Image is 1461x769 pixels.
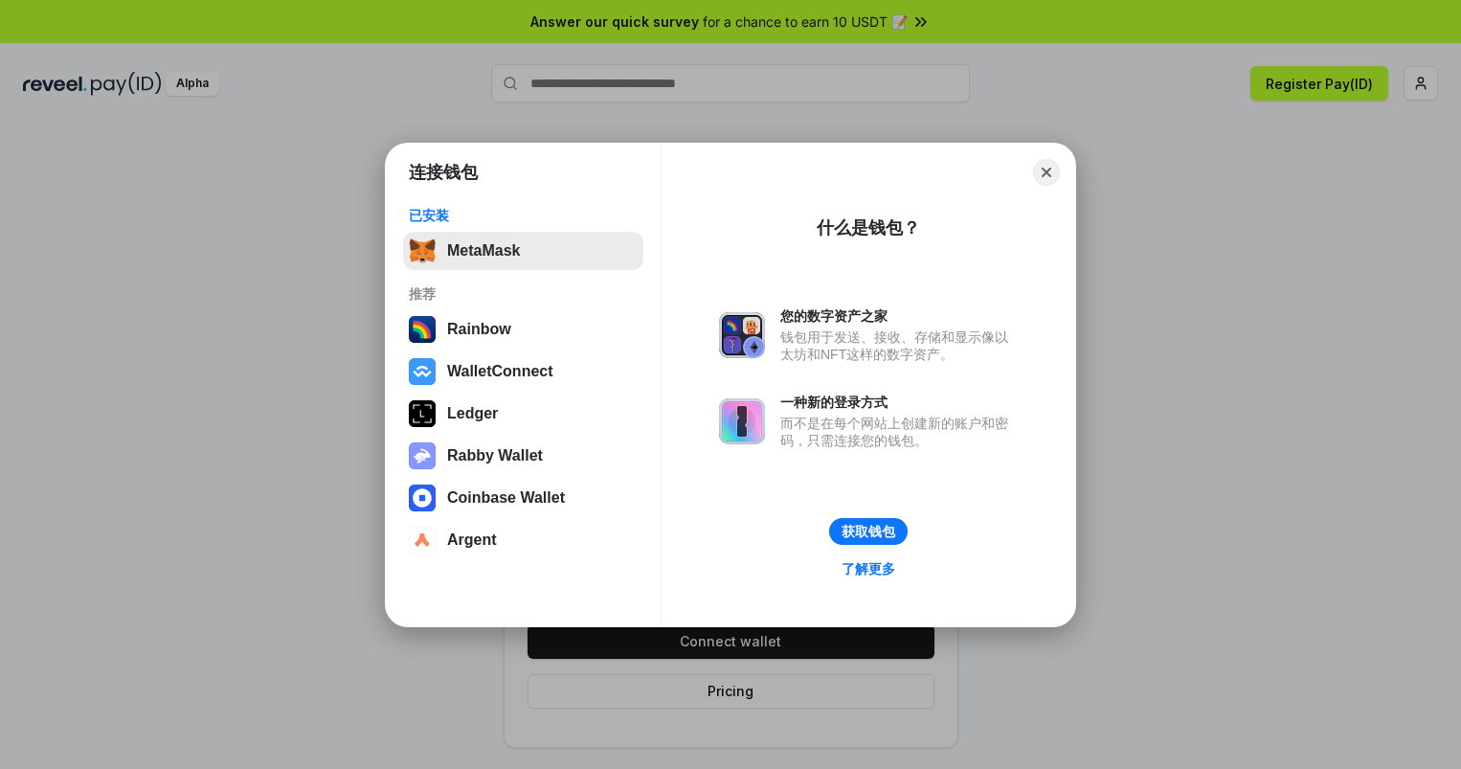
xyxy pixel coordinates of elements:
div: 什么是钱包？ [817,216,920,239]
div: Rainbow [447,321,511,338]
img: svg+xml,%3Csvg%20xmlns%3D%22http%3A%2F%2Fwww.w3.org%2F2000%2Fsvg%22%20fill%3D%22none%22%20viewBox... [409,442,436,469]
div: 获取钱包 [842,523,895,540]
button: Close [1033,159,1060,186]
button: WalletConnect [403,352,643,391]
img: svg+xml,%3Csvg%20xmlns%3D%22http%3A%2F%2Fwww.w3.org%2F2000%2Fsvg%22%20width%3D%2228%22%20height%3... [409,400,436,427]
img: svg+xml,%3Csvg%20width%3D%2228%22%20height%3D%2228%22%20viewBox%3D%220%200%2028%2028%22%20fill%3D... [409,527,436,554]
a: 了解更多 [830,556,907,581]
img: svg+xml,%3Csvg%20width%3D%22120%22%20height%3D%22120%22%20viewBox%3D%220%200%20120%20120%22%20fil... [409,316,436,343]
div: WalletConnect [447,363,553,380]
h1: 连接钱包 [409,161,478,184]
div: 已安装 [409,207,638,224]
img: svg+xml,%3Csvg%20fill%3D%22none%22%20height%3D%2233%22%20viewBox%3D%220%200%2035%2033%22%20width%... [409,237,436,264]
img: svg+xml,%3Csvg%20width%3D%2228%22%20height%3D%2228%22%20viewBox%3D%220%200%2028%2028%22%20fill%3D... [409,358,436,385]
button: Argent [403,521,643,559]
button: Coinbase Wallet [403,479,643,517]
div: Rabby Wallet [447,447,543,464]
button: Rainbow [403,310,643,349]
img: svg+xml,%3Csvg%20xmlns%3D%22http%3A%2F%2Fwww.w3.org%2F2000%2Fsvg%22%20fill%3D%22none%22%20viewBox... [719,312,765,358]
div: Ledger [447,405,498,422]
div: 而不是在每个网站上创建新的账户和密码，只需连接您的钱包。 [780,415,1018,449]
button: 获取钱包 [829,518,908,545]
img: svg+xml,%3Csvg%20xmlns%3D%22http%3A%2F%2Fwww.w3.org%2F2000%2Fsvg%22%20fill%3D%22none%22%20viewBox... [719,398,765,444]
div: 一种新的登录方式 [780,394,1018,411]
img: svg+xml,%3Csvg%20width%3D%2228%22%20height%3D%2228%22%20viewBox%3D%220%200%2028%2028%22%20fill%3D... [409,485,436,511]
button: MetaMask [403,232,643,270]
button: Rabby Wallet [403,437,643,475]
div: MetaMask [447,242,520,260]
div: 钱包用于发送、接收、存储和显示像以太坊和NFT这样的数字资产。 [780,328,1018,363]
div: Coinbase Wallet [447,489,565,507]
div: 推荐 [409,285,638,303]
div: 您的数字资产之家 [780,307,1018,325]
button: Ledger [403,395,643,433]
div: 了解更多 [842,560,895,577]
div: Argent [447,532,497,549]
